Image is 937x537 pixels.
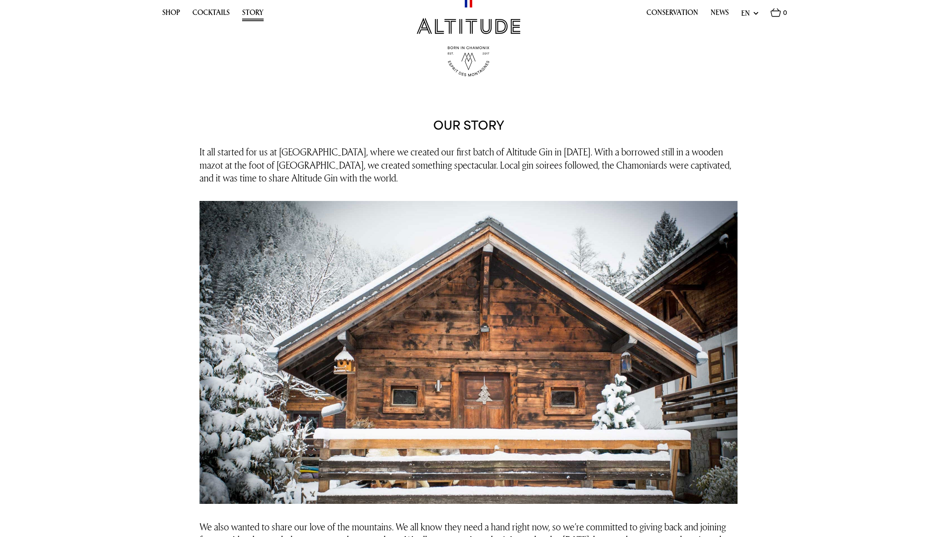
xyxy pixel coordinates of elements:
[192,8,230,21] a: Cocktails
[711,8,729,21] a: News
[417,18,520,34] img: Altitude Gin
[448,46,489,77] img: Born in Chamonix - Est. 2017 - Espirit des Montagnes
[242,8,264,21] a: Story
[771,8,787,22] a: 0
[199,145,731,184] span: It all started for us at [GEOGRAPHIC_DATA], where we created our first batch of Altitude Gin in [...
[433,118,504,133] h1: Our story
[162,8,180,21] a: Shop
[771,8,781,17] img: Basket
[646,8,698,21] a: Conservation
